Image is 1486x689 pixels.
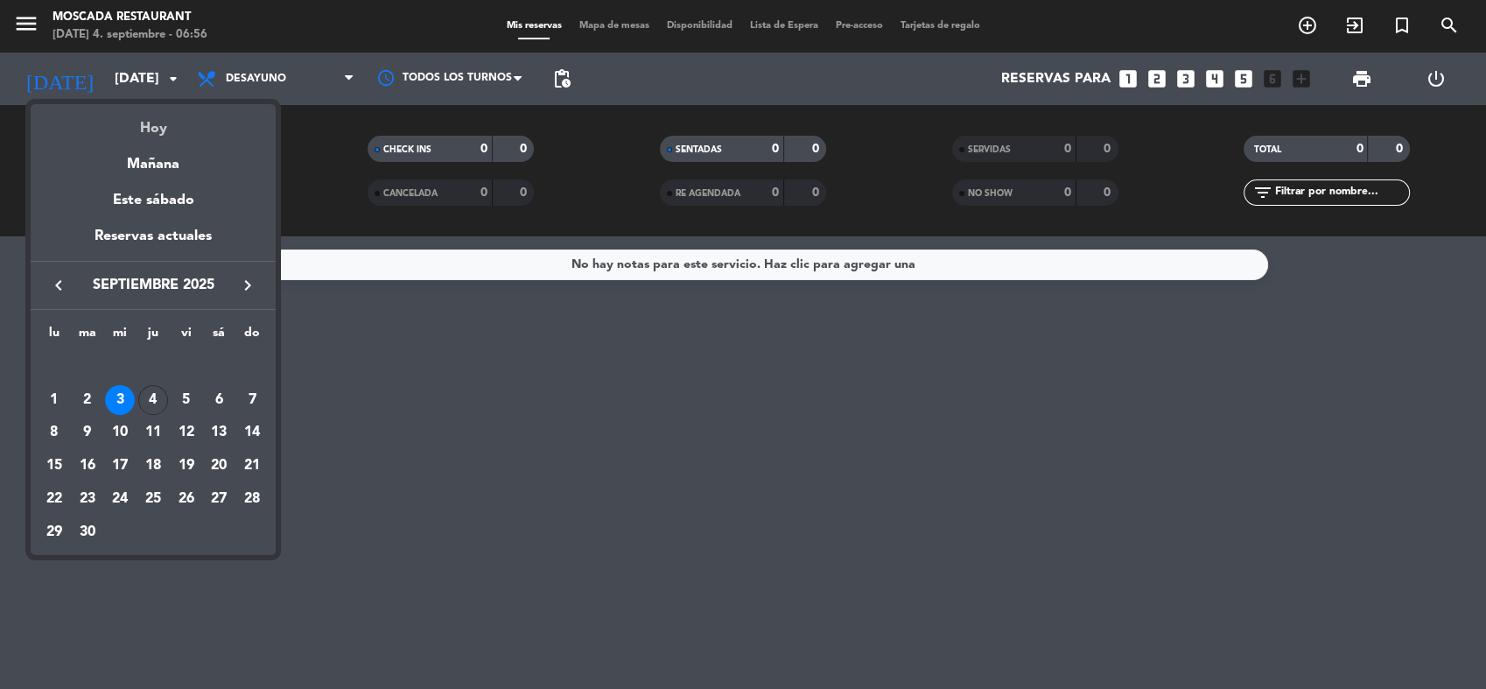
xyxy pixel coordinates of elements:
[203,417,236,450] td: 13 de septiembre de 2025
[235,449,269,482] td: 21 de septiembre de 2025
[235,323,269,350] th: domingo
[105,484,135,514] div: 24
[103,482,137,516] td: 24 de septiembre de 2025
[204,418,234,448] div: 13
[203,323,236,350] th: sábado
[73,517,102,547] div: 30
[103,449,137,482] td: 17 de septiembre de 2025
[235,383,269,417] td: 7 de septiembre de 2025
[103,383,137,417] td: 3 de septiembre de 2025
[204,385,234,415] div: 6
[38,482,71,516] td: 22 de septiembre de 2025
[170,449,203,482] td: 19 de septiembre de 2025
[172,385,201,415] div: 5
[237,418,267,448] div: 14
[232,274,263,297] button: keyboard_arrow_right
[73,484,102,514] div: 23
[137,449,170,482] td: 18 de septiembre de 2025
[43,274,74,297] button: keyboard_arrow_left
[73,385,102,415] div: 2
[204,451,234,481] div: 20
[237,484,267,514] div: 28
[172,484,201,514] div: 26
[105,451,135,481] div: 17
[138,484,168,514] div: 25
[71,482,104,516] td: 23 de septiembre de 2025
[71,383,104,417] td: 2 de septiembre de 2025
[73,451,102,481] div: 16
[31,176,276,225] div: Este sábado
[103,323,137,350] th: miércoles
[31,225,276,261] div: Reservas actuales
[39,484,69,514] div: 22
[31,104,276,140] div: Hoy
[103,417,137,450] td: 10 de septiembre de 2025
[138,451,168,481] div: 18
[38,383,71,417] td: 1 de septiembre de 2025
[39,385,69,415] div: 1
[38,449,71,482] td: 15 de septiembre de 2025
[138,385,168,415] div: 4
[203,482,236,516] td: 27 de septiembre de 2025
[38,323,71,350] th: lunes
[237,275,258,296] i: keyboard_arrow_right
[137,323,170,350] th: jueves
[38,516,71,549] td: 29 de septiembre de 2025
[137,383,170,417] td: 4 de septiembre de 2025
[105,385,135,415] div: 3
[137,482,170,516] td: 25 de septiembre de 2025
[170,417,203,450] td: 12 de septiembre de 2025
[170,482,203,516] td: 26 de septiembre de 2025
[235,482,269,516] td: 28 de septiembre de 2025
[203,449,236,482] td: 20 de septiembre de 2025
[172,418,201,448] div: 12
[204,484,234,514] div: 27
[172,451,201,481] div: 19
[38,350,269,383] td: SEP.
[105,418,135,448] div: 10
[237,385,267,415] div: 7
[38,417,71,450] td: 8 de septiembre de 2025
[71,449,104,482] td: 16 de septiembre de 2025
[71,323,104,350] th: martes
[71,417,104,450] td: 9 de septiembre de 2025
[237,451,267,481] div: 21
[74,274,232,297] span: septiembre 2025
[137,417,170,450] td: 11 de septiembre de 2025
[203,383,236,417] td: 6 de septiembre de 2025
[31,140,276,176] div: Mañana
[170,383,203,417] td: 5 de septiembre de 2025
[71,516,104,549] td: 30 de septiembre de 2025
[48,275,69,296] i: keyboard_arrow_left
[235,417,269,450] td: 14 de septiembre de 2025
[39,418,69,448] div: 8
[138,418,168,448] div: 11
[170,323,203,350] th: viernes
[73,418,102,448] div: 9
[39,517,69,547] div: 29
[39,451,69,481] div: 15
